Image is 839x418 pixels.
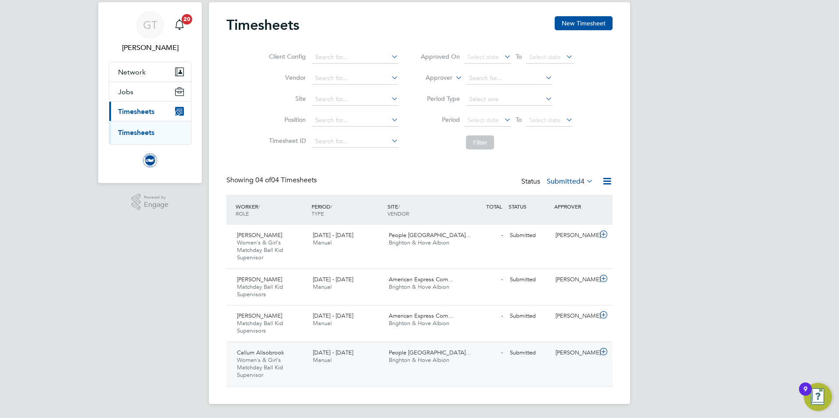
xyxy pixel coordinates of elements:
div: [PERSON_NAME] [552,228,598,243]
span: George Taylor [109,43,191,53]
span: VENDOR [387,210,409,217]
span: ROLE [236,210,249,217]
input: Search for... [312,72,398,85]
label: Period [420,116,460,124]
label: Position [266,116,306,124]
span: American Express Com… [389,312,454,319]
span: People [GEOGRAPHIC_DATA]… [389,349,471,356]
span: Jobs [118,88,133,96]
span: American Express Com… [389,276,454,283]
span: Brighton & Hove Albion [389,319,449,327]
div: - [461,273,506,287]
label: Submitted [547,177,593,186]
span: 20 [182,14,192,25]
input: Search for... [466,72,552,85]
label: Client Config [266,53,306,60]
div: APPROVER [552,198,598,214]
button: New Timesheet [555,16,613,30]
div: PERIOD [309,198,385,221]
span: Women's & Girl's Matchday Ball Kid Supervisor [237,239,283,261]
span: [PERSON_NAME] [237,276,282,283]
span: Select date [467,53,499,61]
span: Timesheets [118,107,154,116]
span: Manual [313,319,332,327]
span: [PERSON_NAME] [237,312,282,319]
a: Go to home page [109,153,191,167]
button: Network [109,62,191,81]
span: 04 of [255,176,271,184]
input: Select one [466,93,552,106]
span: 4 [581,177,584,186]
span: Manual [313,356,332,364]
input: Search for... [312,135,398,148]
span: / [258,203,260,210]
label: Period Type [420,95,460,103]
span: [DATE] - [DATE] [313,276,353,283]
button: Open Resource Center, 9 new notifications [804,383,832,411]
a: GT[PERSON_NAME] [109,11,191,53]
span: Select date [529,116,561,124]
span: Manual [313,239,332,246]
img: brightonandhovealbion-logo-retina.png [143,153,157,167]
div: Submitted [506,273,552,287]
div: STATUS [506,198,552,214]
label: Site [266,95,306,103]
span: TOTAL [486,203,502,210]
input: Search for... [312,93,398,106]
span: Brighton & Hove Albion [389,239,449,246]
span: [DATE] - [DATE] [313,349,353,356]
div: Submitted [506,228,552,243]
div: [PERSON_NAME] [552,346,598,360]
nav: Main navigation [98,2,202,183]
span: Manual [313,283,332,290]
span: Matchday Ball Kid Supervisors [237,283,283,298]
input: Search for... [312,114,398,127]
div: Submitted [506,346,552,360]
span: To [513,51,524,62]
div: Status [521,176,595,188]
span: [PERSON_NAME] [237,231,282,239]
span: People [GEOGRAPHIC_DATA]… [389,231,471,239]
div: Showing [226,176,319,185]
div: [PERSON_NAME] [552,273,598,287]
a: Timesheets [118,128,154,137]
span: Select date [467,116,499,124]
label: Timesheet ID [266,137,306,145]
button: Timesheets [109,102,191,121]
a: Powered byEngage [132,194,169,210]
span: Callum Allsobrook [237,349,284,356]
span: Select date [529,53,561,61]
span: Network [118,68,146,76]
label: Vendor [266,74,306,81]
div: WORKER [233,198,309,221]
input: Search for... [312,51,398,64]
div: 9 [803,389,807,400]
button: Filter [466,135,494,149]
div: SITE [385,198,461,221]
div: - [461,228,506,243]
span: / [330,203,332,210]
span: TYPE [312,210,324,217]
h2: Timesheets [226,16,299,34]
span: [DATE] - [DATE] [313,231,353,239]
div: [PERSON_NAME] [552,309,598,323]
span: Matchday Ball Kid Supervisors [237,319,283,334]
label: Approver [413,74,452,82]
a: 20 [171,11,188,39]
span: Women's & Girl's Matchday Ball Kid Supervisor [237,356,283,379]
span: Engage [144,201,169,209]
label: Approved On [420,53,460,60]
span: To [513,114,524,125]
div: - [461,346,506,360]
span: [DATE] - [DATE] [313,312,353,319]
span: / [398,203,400,210]
div: - [461,309,506,323]
div: Submitted [506,309,552,323]
span: Powered by [144,194,169,201]
div: Timesheets [109,121,191,144]
span: GT [143,19,158,31]
span: Brighton & Hove Albion [389,283,449,290]
button: Jobs [109,82,191,101]
span: Brighton & Hove Albion [389,356,449,364]
span: 04 Timesheets [255,176,317,184]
